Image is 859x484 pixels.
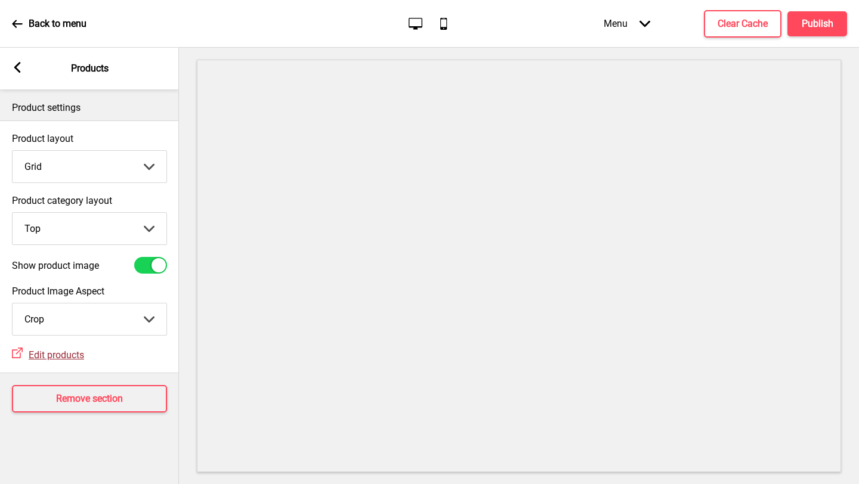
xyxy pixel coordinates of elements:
[12,260,99,271] label: Show product image
[29,17,86,30] p: Back to menu
[802,17,833,30] h4: Publish
[787,11,847,36] button: Publish
[12,8,86,40] a: Back to menu
[592,6,662,41] div: Menu
[12,101,167,114] p: Product settings
[12,133,167,144] label: Product layout
[718,17,768,30] h4: Clear Cache
[12,195,167,206] label: Product category layout
[71,62,109,75] p: Products
[23,349,84,361] a: Edit products
[704,10,781,38] button: Clear Cache
[29,349,84,361] span: Edit products
[56,392,123,405] h4: Remove section
[12,286,167,297] label: Product Image Aspect
[12,385,167,412] button: Remove section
